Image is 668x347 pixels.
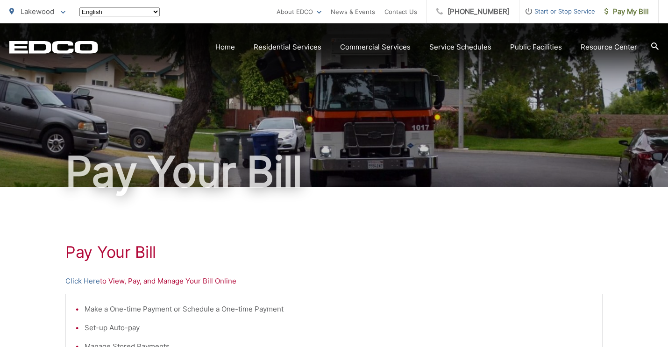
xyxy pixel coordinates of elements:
li: Set-up Auto-pay [85,322,593,333]
select: Select a language [79,7,160,16]
a: Home [215,42,235,53]
p: to View, Pay, and Manage Your Bill Online [65,276,603,287]
span: Lakewood [21,7,54,16]
a: EDCD logo. Return to the homepage. [9,41,98,54]
a: News & Events [331,6,375,17]
a: Resource Center [581,42,637,53]
a: Commercial Services [340,42,411,53]
a: About EDCO [277,6,321,17]
h1: Pay Your Bill [9,149,659,195]
li: Make a One-time Payment or Schedule a One-time Payment [85,304,593,315]
span: Pay My Bill [604,6,649,17]
a: Contact Us [384,6,417,17]
a: Public Facilities [510,42,562,53]
a: Residential Services [254,42,321,53]
h1: Pay Your Bill [65,243,603,262]
a: Click Here [65,276,100,287]
a: Service Schedules [429,42,491,53]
